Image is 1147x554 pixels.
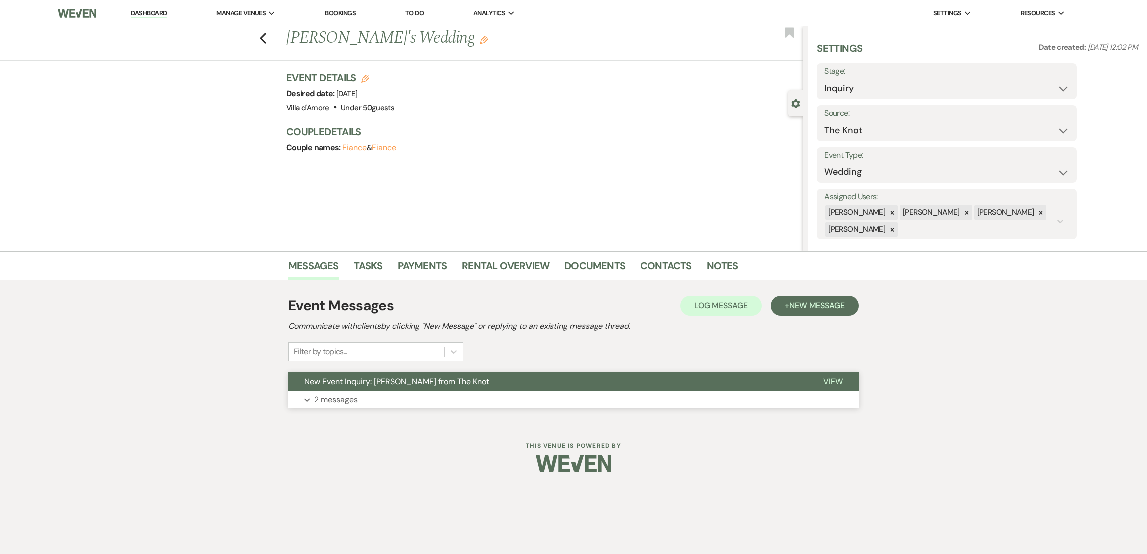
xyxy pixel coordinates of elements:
[288,391,859,408] button: 2 messages
[974,205,1036,220] div: [PERSON_NAME]
[824,64,1069,79] label: Stage:
[791,98,800,108] button: Close lead details
[824,148,1069,163] label: Event Type:
[707,258,738,280] a: Notes
[216,8,266,18] span: Manage Venues
[680,296,762,316] button: Log Message
[372,144,396,152] button: Fiance
[462,258,549,280] a: Rental Overview
[405,9,424,17] a: To Do
[825,222,887,237] div: [PERSON_NAME]
[286,88,336,99] span: Desired date:
[354,258,383,280] a: Tasks
[825,205,887,220] div: [PERSON_NAME]
[342,144,367,152] button: Fiance
[288,320,859,332] h2: Communicate with clients by clicking "New Message" or replying to an existing message thread.
[771,296,859,316] button: +New Message
[286,71,394,85] h3: Event Details
[342,143,396,153] span: &
[694,300,748,311] span: Log Message
[336,89,357,99] span: [DATE]
[564,258,625,280] a: Documents
[807,372,859,391] button: View
[1039,42,1088,52] span: Date created:
[823,376,843,387] span: View
[341,103,394,113] span: Under 50 guests
[1021,8,1055,18] span: Resources
[288,295,394,316] h1: Event Messages
[58,3,96,24] img: Weven Logo
[473,8,505,18] span: Analytics
[286,26,696,50] h1: [PERSON_NAME]'s Wedding
[314,393,358,406] p: 2 messages
[304,376,489,387] span: New Event Inquiry: [PERSON_NAME] from The Knot
[398,258,447,280] a: Payments
[640,258,692,280] a: Contacts
[536,446,611,481] img: Weven Logo
[288,258,339,280] a: Messages
[288,372,807,391] button: New Event Inquiry: [PERSON_NAME] from The Knot
[286,125,793,139] h3: Couple Details
[325,9,356,17] a: Bookings
[900,205,961,220] div: [PERSON_NAME]
[286,142,342,153] span: Couple names:
[480,35,488,44] button: Edit
[1088,42,1138,52] span: [DATE] 12:02 PM
[933,8,962,18] span: Settings
[824,190,1069,204] label: Assigned Users:
[824,106,1069,121] label: Source:
[286,103,329,113] span: Villa d'Amore
[294,346,347,358] div: Filter by topics...
[131,9,167,18] a: Dashboard
[789,300,845,311] span: New Message
[817,41,862,63] h3: Settings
